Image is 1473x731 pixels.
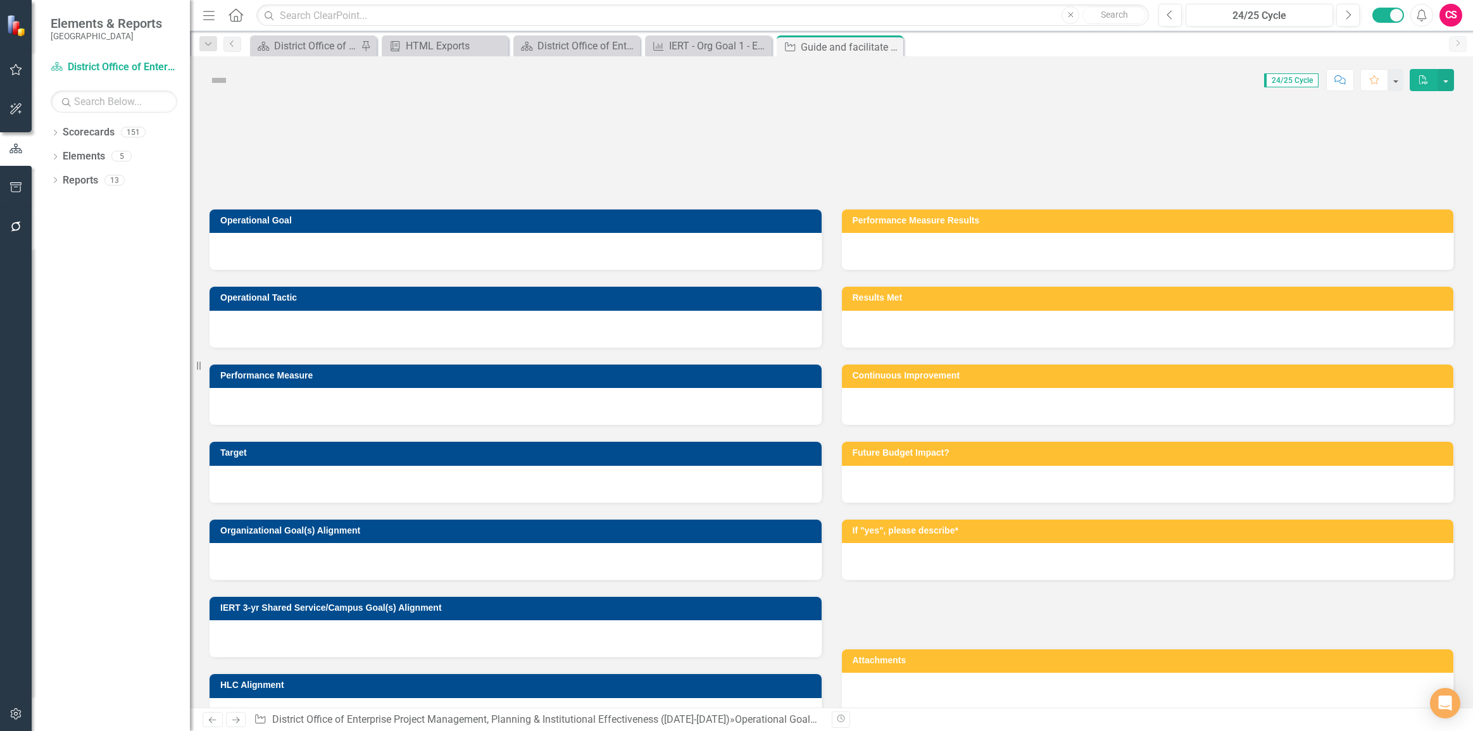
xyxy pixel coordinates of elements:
span: Search [1101,9,1128,20]
a: IERT - Org Goal 1 - Enhance MCC brand [648,38,768,54]
div: 5 [111,151,132,162]
small: [GEOGRAPHIC_DATA] [51,31,162,41]
div: District Office of Procurement Services IEP [274,38,358,54]
h3: Performance Measure Results [853,216,1448,225]
a: District Office of Enterprise Project Management, Planning & Institutional Effectiveness IEP [517,38,637,54]
div: 13 [104,175,125,185]
img: Not Defined [209,70,229,91]
div: Open Intercom Messenger [1430,688,1460,718]
input: Search ClearPoint... [256,4,1149,27]
h3: Performance Measure [220,371,815,380]
h3: Future Budget Impact? [853,448,1448,458]
img: ClearPoint Strategy [6,15,28,37]
a: Operational Goals [735,713,817,725]
h3: HLC Alignment [220,680,815,690]
input: Search Below... [51,91,177,113]
div: District Office of Enterprise Project Management, Planning & Institutional Effectiveness IEP [537,38,637,54]
a: District Office of Enterprise Project Management, Planning & Institutional Effectiveness ([DATE]-... [272,713,730,725]
h3: Target [220,448,815,458]
div: » » [254,713,822,727]
a: Elements [63,149,105,164]
div: IERT - Org Goal 1 - Enhance MCC brand [669,38,768,54]
h3: If "yes", please describe* [853,526,1448,535]
div: Guide and facilitate MCC leadership with the development of the next 3 - year Playbook [820,713,1208,725]
span: 24/25 Cycle [1264,73,1319,87]
a: HTML Exports [385,38,505,54]
a: District Office of Procurement Services IEP [253,38,358,54]
a: Scorecards [63,125,115,140]
h3: Attachments [853,656,1448,665]
div: 24/25 Cycle [1190,8,1329,23]
button: CS [1439,4,1462,27]
a: Reports [63,173,98,188]
h3: Organizational Goal(s) Alignment [220,526,815,535]
a: District Office of Enterprise Project Management, Planning & Institutional Effectiveness ([DATE]-... [51,60,177,75]
div: HTML Exports [406,38,505,54]
div: Guide and facilitate MCC leadership with the development of the next 3 - year Playbook [801,39,900,55]
h3: Operational Goal [220,216,815,225]
button: 24/25 Cycle [1186,4,1333,27]
h3: Results Met [853,293,1448,303]
div: 151 [121,127,146,138]
span: Elements & Reports [51,16,162,31]
h3: IERT 3-yr Shared Service/Campus Goal(s) Alignment [220,603,815,613]
button: Search [1082,6,1146,24]
h3: Continuous Improvement [853,371,1448,380]
h3: Operational Tactic [220,293,815,303]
